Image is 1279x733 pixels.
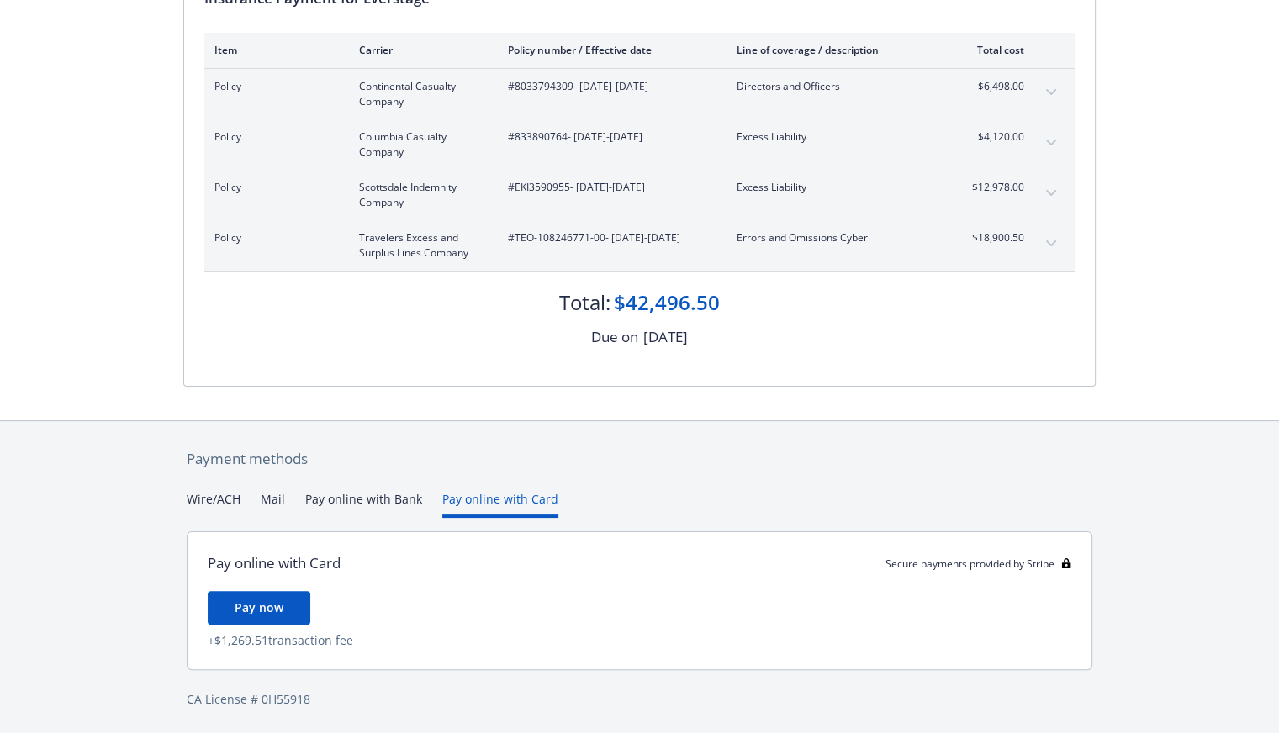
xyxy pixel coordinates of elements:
span: $12,978.00 [961,180,1024,195]
span: Errors and Omissions Cyber [737,230,934,245]
div: PolicyScottsdale Indemnity Company#EKI3590955- [DATE]-[DATE]Excess Liability$12,978.00expand content [204,170,1075,220]
div: Total cost [961,43,1024,57]
div: PolicyTravelers Excess and Surplus Lines Company#TEO-108246771-00- [DATE]-[DATE]Errors and Omissi... [204,220,1075,271]
span: #TEO-108246771-00 - [DATE]-[DATE] [508,230,710,245]
div: Item [214,43,332,57]
span: Excess Liability [737,129,934,145]
span: #8033794309 - [DATE]-[DATE] [508,79,710,94]
span: Policy [214,180,332,195]
button: Pay online with Card [442,490,558,518]
span: Continental Casualty Company [359,79,481,109]
span: $18,900.50 [961,230,1024,245]
span: Directors and Officers [737,79,934,94]
span: Travelers Excess and Surplus Lines Company [359,230,481,261]
button: expand content [1038,129,1065,156]
span: #EKI3590955 - [DATE]-[DATE] [508,180,710,195]
div: Total: [559,288,610,317]
div: + $1,269.51 transaction fee [208,631,1071,649]
button: Mail [261,490,285,518]
button: expand content [1038,230,1065,257]
div: PolicyColumbia Casualty Company#833890764- [DATE]-[DATE]Excess Liability$4,120.00expand content [204,119,1075,170]
span: Columbia Casualty Company [359,129,481,160]
span: Scottsdale Indemnity Company [359,180,481,210]
span: Policy [214,230,332,245]
span: $4,120.00 [961,129,1024,145]
div: CA License # 0H55918 [187,690,1092,708]
span: Policy [214,79,332,94]
span: Excess Liability [737,180,934,195]
button: Pay online with Bank [305,490,422,518]
div: Pay online with Card [208,552,341,574]
div: Policy number / Effective date [508,43,710,57]
button: expand content [1038,180,1065,207]
button: Wire/ACH [187,490,240,518]
div: PolicyContinental Casualty Company#8033794309- [DATE]-[DATE]Directors and Officers$6,498.00expand... [204,69,1075,119]
div: Line of coverage / description [737,43,934,57]
button: expand content [1038,79,1065,106]
div: $42,496.50 [614,288,720,317]
span: Pay now [235,599,283,615]
span: Policy [214,129,332,145]
div: [DATE] [643,326,688,348]
button: Pay now [208,591,310,625]
div: Due on [591,326,638,348]
div: Payment methods [187,448,1092,470]
div: Carrier [359,43,481,57]
span: #833890764 - [DATE]-[DATE] [508,129,710,145]
div: Secure payments provided by Stripe [885,556,1071,571]
span: $6,498.00 [961,79,1024,94]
